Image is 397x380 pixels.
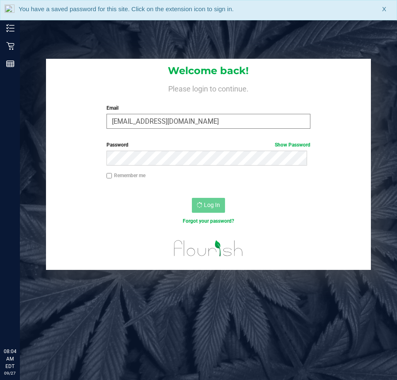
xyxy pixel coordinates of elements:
a: Show Password [275,142,310,148]
inline-svg: Reports [6,60,15,68]
span: Log In [204,202,220,208]
inline-svg: Retail [6,42,15,50]
label: Remember me [107,172,145,179]
img: flourish_logo.svg [168,233,249,263]
a: Forgot your password? [183,218,234,224]
h1: Welcome back! [46,65,370,76]
button: Log In [192,198,225,213]
inline-svg: Inventory [6,24,15,32]
span: X [382,5,386,14]
input: Remember me [107,173,112,179]
label: Email [107,104,310,112]
p: 08:04 AM EDT [4,348,16,370]
img: notLoggedInIcon.png [5,5,15,16]
span: Password [107,142,128,148]
h4: Please login to continue. [46,83,370,93]
p: 09/27 [4,370,16,376]
span: You have a saved password for this site. Click on the extension icon to sign in. [19,5,234,12]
